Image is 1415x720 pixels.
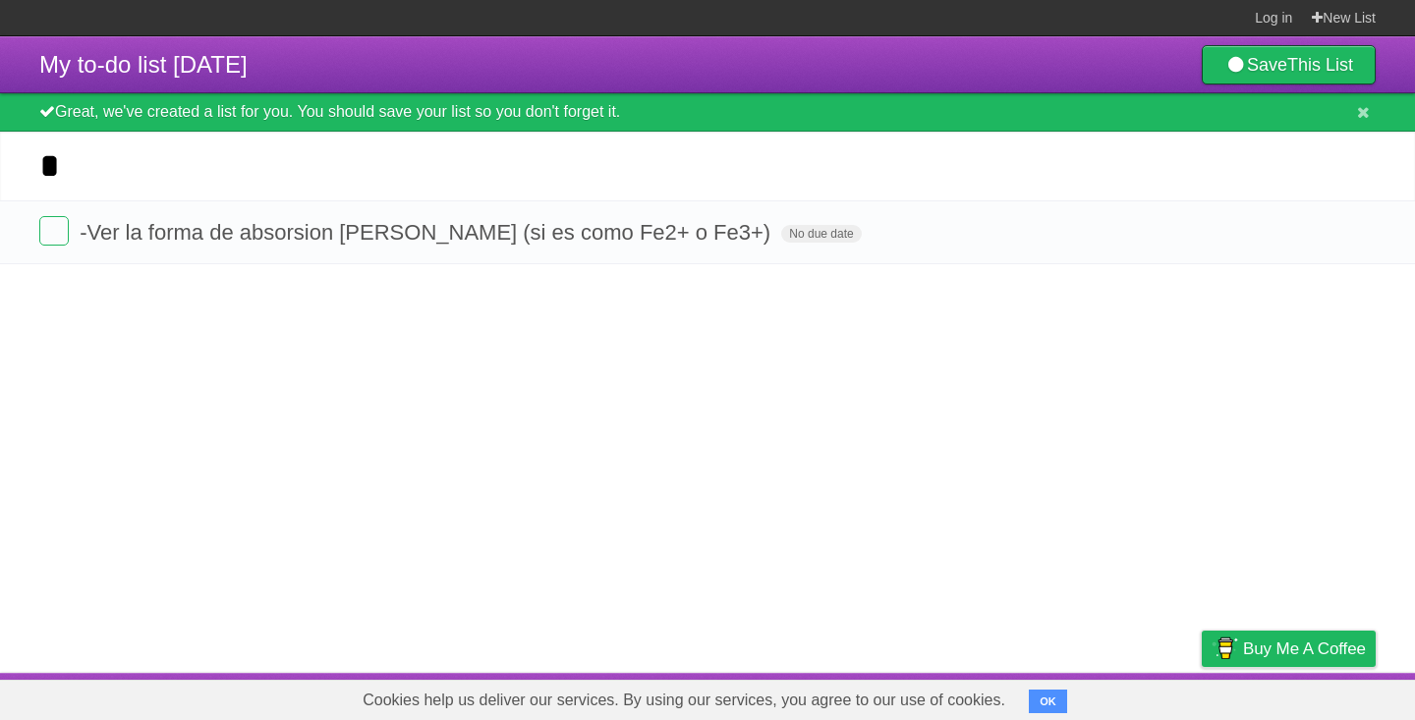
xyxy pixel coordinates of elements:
span: No due date [781,225,861,243]
span: Buy me a coffee [1243,632,1366,666]
span: Cookies help us deliver our services. By using our services, you agree to our use of cookies. [343,681,1025,720]
span: My to-do list [DATE] [39,51,248,78]
img: Buy me a coffee [1212,632,1238,665]
a: Privacy [1176,678,1227,715]
a: Developers [1005,678,1085,715]
button: OK [1029,690,1067,713]
a: Terms [1109,678,1153,715]
span: -Ver la forma de absorsion [PERSON_NAME] (si es como Fe2+ o Fe3+) [80,220,775,245]
a: About [940,678,982,715]
label: Done [39,216,69,246]
b: This List [1287,55,1353,75]
a: Buy me a coffee [1202,631,1376,667]
a: SaveThis List [1202,45,1376,84]
a: Suggest a feature [1252,678,1376,715]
